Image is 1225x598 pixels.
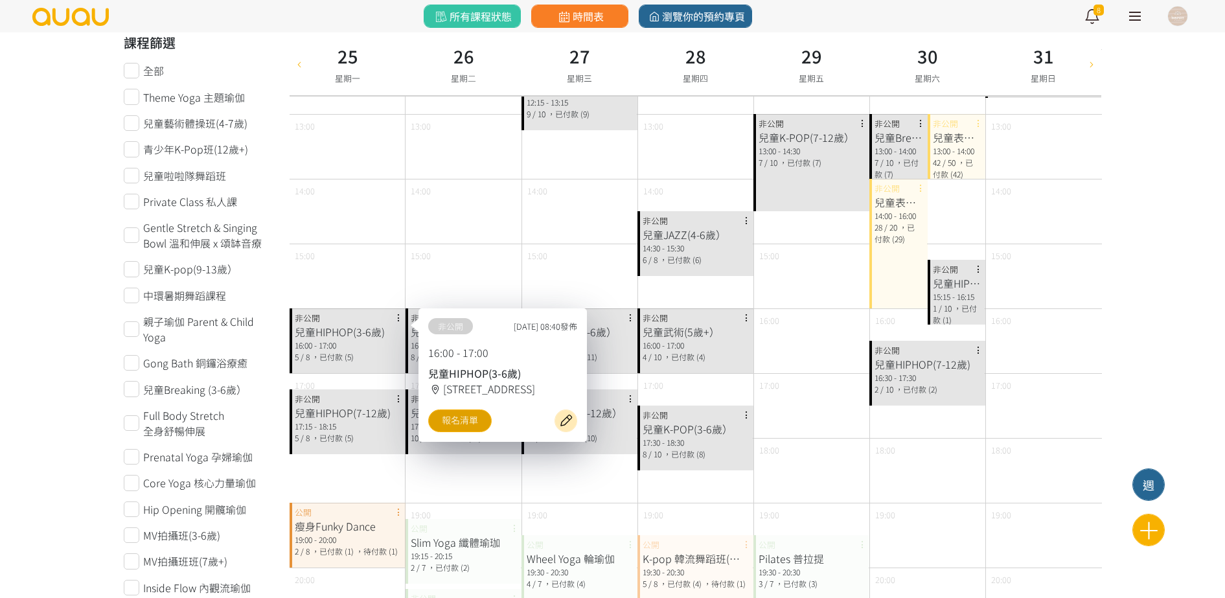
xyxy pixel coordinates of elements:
[295,518,400,534] div: 瘦身Funky Dance
[643,324,748,339] div: 兒童武術(5歲+）
[875,573,895,586] span: 20:00
[991,444,1011,456] span: 18:00
[428,365,577,381] div: 兒童HIPHOP(3-6歲)
[143,580,251,595] span: Inside Flow 內觀流瑜伽
[295,120,315,132] span: 13:00
[411,550,516,562] div: 19:15 - 20:15
[759,145,864,157] div: 13:00 - 14:30
[544,578,586,589] span: ，已付款 (4)
[759,444,779,456] span: 18:00
[312,351,354,362] span: ，已付款 (5)
[643,339,748,351] div: 16:00 - 17:00
[527,108,531,119] span: 9
[991,314,1011,327] span: 16:00
[648,254,658,265] span: / 8
[527,185,547,197] span: 14:00
[295,432,299,443] span: 5
[411,120,431,132] span: 13:00
[875,509,895,521] span: 19:00
[933,291,981,303] div: 15:15 - 16:15
[531,5,628,28] a: 時間表
[643,551,748,566] div: K-pop 韓流舞蹈班(基礎)
[759,130,864,145] div: 兒童K-POP(7-12歲）
[759,551,864,566] div: Pilates 普拉提
[875,444,895,456] span: 18:00
[646,8,745,24] span: 瀏覽你的預約專頁
[411,562,415,573] span: 2
[451,43,476,69] h3: 26
[411,509,431,521] span: 19:00
[335,72,360,84] span: 星期一
[943,157,956,168] span: / 50
[143,261,238,277] span: 兒童K-pop(9-13歲）
[683,72,708,84] span: 星期四
[527,578,531,589] span: 4
[759,379,779,391] span: 17:00
[759,157,762,168] span: 7
[295,379,315,391] span: 17:00
[295,546,299,557] span: 2
[295,405,400,420] div: 兒童HIPHOP(7-12歲)
[643,578,647,589] span: 5
[356,546,398,557] span: ，待付款 (1)
[991,185,1011,197] span: 14:00
[143,382,247,397] span: 兒童Breaking (3-6歲）
[799,72,824,84] span: 星期五
[527,249,547,262] span: 15:00
[933,157,973,179] span: ，已付款 (42)
[759,509,779,521] span: 19:00
[295,534,400,546] div: 19:00 - 20:00
[143,115,247,131] span: 兒童藝術體操班(4-7歲)
[643,421,748,437] div: 兒童K-POP(3-6歲）
[648,351,661,362] span: / 10
[875,157,878,168] span: 7
[567,43,592,69] h3: 27
[895,384,937,395] span: ，已付款 (2)
[639,5,752,28] a: 瀏覽你的預約專頁
[643,185,663,197] span: 14:00
[527,509,547,521] span: 19:00
[567,72,592,84] span: 星期三
[143,89,245,105] span: Theme Yoga 主題瑜伽
[775,578,818,589] span: ，已付款 (3)
[143,501,246,517] span: Hip Opening 開髖瑜伽
[301,546,310,557] span: / 8
[295,324,400,339] div: 兒童HIPHOP(3-6歲)
[295,249,315,262] span: 15:00
[643,509,663,521] span: 19:00
[532,108,545,119] span: / 10
[759,314,779,327] span: 16:00
[643,254,647,265] span: 6
[643,351,647,362] span: 4
[420,432,433,443] span: / 10
[143,553,227,569] span: MV拍攝班班(7歲+)
[411,185,431,197] span: 14:00
[875,145,922,157] div: 13:00 - 14:00
[301,351,310,362] span: / 8
[143,408,270,439] span: Full Body Stretch 全身舒暢伸展
[933,157,941,168] span: 42
[1133,476,1164,494] div: 週
[143,220,270,251] span: Gentle Stretch & Singing Bowl 溫和伸展 x 頌缽音療
[433,8,511,24] span: 所有課程狀態
[799,43,824,69] h3: 29
[143,63,164,78] span: 全部
[759,578,762,589] span: 3
[991,379,1011,391] span: 17:00
[759,249,779,262] span: 15:00
[648,448,661,459] span: / 10
[143,168,226,183] span: 兒童啦啦隊舞蹈班
[875,157,919,179] span: ，已付款 (7)
[143,314,270,345] span: 親子瑜伽 Parent & Child Yoga
[704,578,746,589] span: ，待付款 (1)
[295,351,299,362] span: 5
[875,384,878,395] span: 2
[991,509,1011,521] span: 19:00
[933,303,977,325] span: ，已付款 (1)
[759,566,864,578] div: 19:30 - 20:30
[915,72,940,84] span: 星期六
[547,108,590,119] span: ，已付款 (9)
[435,432,481,443] span: ，已付款 (10)
[875,210,922,222] div: 14:00 - 16:00
[143,475,256,490] span: Core Yoga 核心力量瑜伽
